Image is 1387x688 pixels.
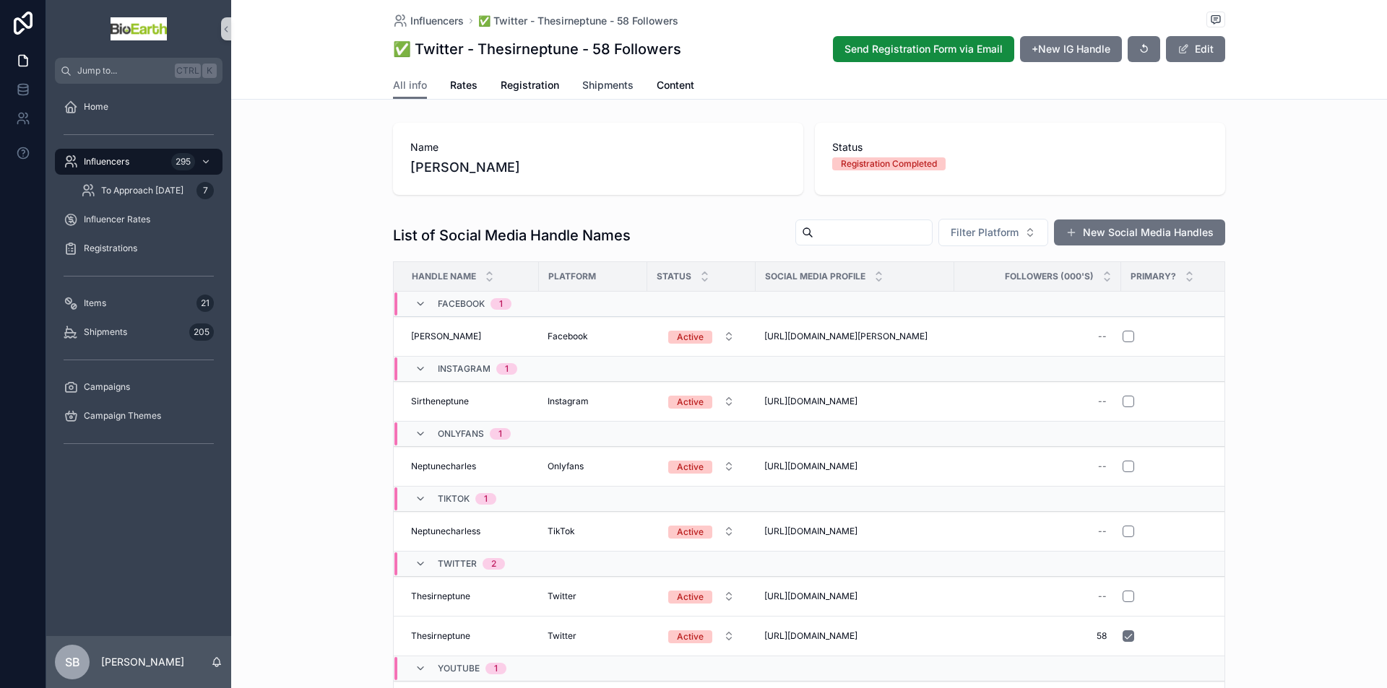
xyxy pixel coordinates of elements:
[484,493,488,505] div: 1
[656,388,747,415] a: Select Button
[548,331,588,342] span: Facebook
[84,156,129,167] span: Influencers
[411,591,530,602] a: Thesirneptune
[764,591,857,602] span: [URL][DOMAIN_NAME]
[393,225,631,245] h1: List of Social Media Handle Names
[101,655,184,669] p: [PERSON_NAME]
[1098,591,1107,602] div: --
[657,518,746,544] button: Select Button
[764,526,946,537] a: [URL][DOMAIN_NAME]
[410,140,786,154] span: Name
[393,14,464,28] a: Influencers
[963,624,1112,648] a: 58
[393,72,427,100] a: All info
[548,461,639,472] a: Onlyfans
[77,65,169,77] span: Jump to...
[65,653,80,671] span: SB
[478,14,678,28] span: ✅ Twitter - Thesirneptune - 58 Followers
[84,101,108,113] span: Home
[764,331,946,342] a: [URL][DOMAIN_NAME][PERSON_NAME]
[84,214,150,225] span: Influencer Rates
[656,583,747,610] a: Select Button
[548,461,584,472] span: Onlyfans
[548,526,575,537] span: TikTok
[111,17,167,40] img: App logo
[393,39,681,59] h1: ✅ Twitter - Thesirneptune - 58 Followers
[657,388,746,414] button: Select Button
[677,630,704,643] div: Active
[1098,526,1107,537] div: --
[501,78,559,92] span: Registration
[1032,42,1110,56] span: +New IG Handle
[656,622,747,650] a: Select Button
[410,157,786,178] span: [PERSON_NAME]
[499,298,503,310] div: 1
[764,461,857,472] span: [URL][DOMAIN_NAME]
[677,591,704,604] div: Active
[411,630,470,642] span: Thesirneptune
[844,42,1003,56] span: Send Registration Form via Email
[548,396,639,407] a: Instagram
[764,331,928,342] span: [URL][DOMAIN_NAME][PERSON_NAME]
[764,396,946,407] a: [URL][DOMAIN_NAME]
[411,331,530,342] a: [PERSON_NAME]
[548,331,639,342] a: Facebook
[1098,461,1107,472] div: --
[84,326,127,338] span: Shipments
[55,374,222,400] a: Campaigns
[450,72,478,101] a: Rates
[657,453,746,479] button: Select Button
[411,461,530,472] a: Neptunecharles
[832,140,1208,154] span: Status
[657,271,691,282] span: Status
[411,396,530,407] a: Sirtheneptune
[969,630,1107,642] span: 58
[656,518,747,545] a: Select Button
[101,185,183,196] span: To Approach [DATE]
[438,363,491,375] span: Instagram
[501,72,559,101] a: Registration
[438,558,477,570] span: Twitter
[963,325,1112,348] a: --
[548,396,589,407] span: Instagram
[764,396,857,407] span: [URL][DOMAIN_NAME]
[55,290,222,316] a: Items21
[548,630,576,642] span: Twitter
[438,298,485,310] span: Facebook
[438,428,484,440] span: Onlyfans
[171,153,195,170] div: 295
[1166,36,1225,62] button: Edit
[72,178,222,204] a: To Approach [DATE]7
[411,396,469,407] span: Sirtheneptune
[55,58,222,84] button: Jump to...CtrlK
[1139,42,1149,56] span: ↺
[411,461,476,472] span: Neptunecharles
[175,64,201,78] span: Ctrl
[656,323,747,350] a: Select Button
[55,403,222,429] a: Campaign Themes
[1020,36,1122,62] button: +New IG Handle
[411,526,530,537] a: Neptunecharless
[1098,396,1107,407] div: --
[411,526,480,537] span: Neptunecharless
[1098,331,1107,342] div: --
[657,323,746,349] button: Select Button
[841,157,937,170] div: Registration Completed
[677,461,704,474] div: Active
[55,149,222,175] a: Influencers295
[189,323,214,341] div: 205
[84,243,137,254] span: Registrations
[84,297,106,309] span: Items
[764,461,946,472] a: [URL][DOMAIN_NAME]
[1005,271,1094,282] span: Followers (000's)
[1128,36,1160,62] button: ↺
[677,526,704,539] div: Active
[450,78,478,92] span: Rates
[548,591,576,602] span: Twitter
[204,65,215,77] span: K
[55,94,222,120] a: Home
[411,630,530,642] a: Thesirneptune
[764,630,946,642] a: [URL][DOMAIN_NAME]
[657,78,694,92] span: Content
[677,331,704,344] div: Active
